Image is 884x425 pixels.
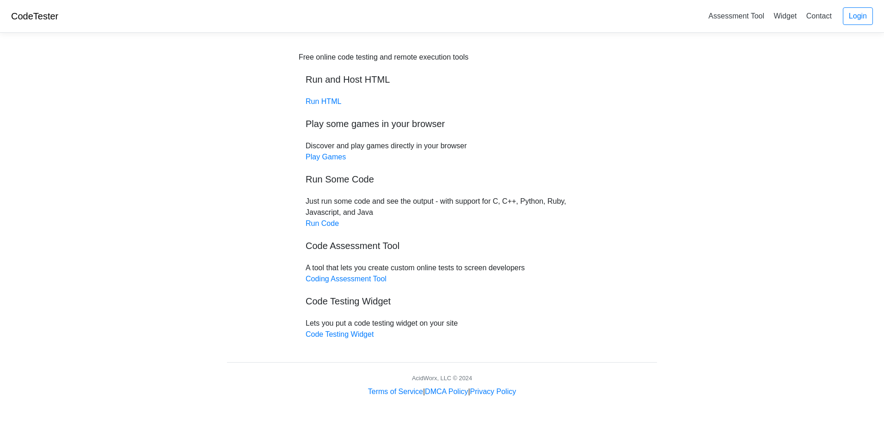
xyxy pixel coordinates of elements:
[299,52,468,63] div: Free online code testing and remote execution tools
[306,153,346,161] a: Play Games
[425,388,468,395] a: DMCA Policy
[843,7,873,25] a: Login
[306,330,374,338] a: Code Testing Widget
[306,219,339,227] a: Run Code
[11,11,58,21] a: CodeTester
[306,296,578,307] h5: Code Testing Widget
[368,386,516,397] div: | |
[306,97,341,105] a: Run HTML
[306,240,578,251] h5: Code Assessment Tool
[306,118,578,129] h5: Play some games in your browser
[412,374,472,382] div: AcidWorx, LLC © 2024
[306,74,578,85] h5: Run and Host HTML
[470,388,516,395] a: Privacy Policy
[299,52,585,340] div: Discover and play games directly in your browser Just run some code and see the output - with sup...
[770,8,800,24] a: Widget
[705,8,768,24] a: Assessment Tool
[306,174,578,185] h5: Run Some Code
[306,275,387,283] a: Coding Assessment Tool
[803,8,835,24] a: Contact
[368,388,423,395] a: Terms of Service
